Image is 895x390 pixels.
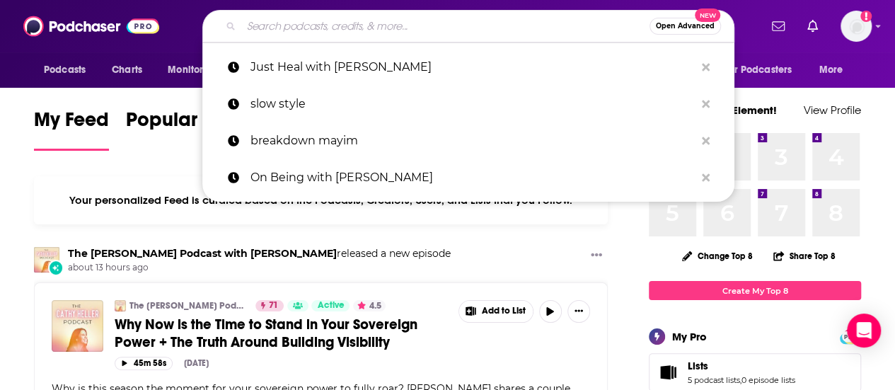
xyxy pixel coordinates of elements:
button: open menu [34,57,104,84]
span: about 13 hours ago [68,262,451,274]
img: The Cathy Heller Podcast with Cathy Heller [115,300,126,311]
p: On Being with Krista Tippett [250,159,695,196]
a: My Feed [34,108,109,151]
button: open menu [715,57,812,84]
span: For Podcasters [724,60,792,80]
span: New [695,8,720,22]
a: slow style [202,86,734,122]
a: 0 episode lists [741,375,795,385]
div: Search podcasts, credits, & more... [202,10,734,42]
button: Show More Button [567,300,590,323]
a: 71 [255,300,284,311]
a: Charts [103,57,151,84]
button: Open AdvancedNew [649,18,721,35]
span: Lists [688,360,708,372]
h3: released a new episode [68,247,451,260]
img: Why Now is the Time to Stand in Your Sovereign Power + The Truth Around Building Visibility [52,300,103,352]
img: The Cathy Heller Podcast with Cathy Heller [34,247,59,273]
svg: Add a profile image [860,11,872,22]
button: Show profile menu [841,11,872,42]
span: Logged in as SimonElement [841,11,872,42]
span: Why Now is the Time to Stand in Your Sovereign Power + The Truth Around Building Visibility [115,316,417,351]
a: PRO [842,331,859,341]
span: , [740,375,741,385]
a: Show notifications dropdown [802,14,824,38]
span: Podcasts [44,60,86,80]
a: Active [311,300,350,311]
span: Charts [112,60,142,80]
a: Popular Feed [126,108,246,151]
span: Monitoring [168,60,218,80]
span: PRO [842,331,859,342]
a: The Cathy Heller Podcast with Cathy Heller [68,247,337,260]
p: breakdown mayim [250,122,695,159]
a: The [PERSON_NAME] Podcast with [PERSON_NAME] [129,300,246,311]
a: breakdown mayim [202,122,734,159]
button: Change Top 8 [674,247,761,265]
a: Lists [688,360,795,372]
p: Just Heal with Dr Jay [250,49,695,86]
a: Lists [654,362,682,382]
span: Open Advanced [656,23,715,30]
button: Show More Button [585,247,608,265]
div: My Pro [672,330,707,343]
span: Active [317,299,344,313]
img: Podchaser - Follow, Share and Rate Podcasts [23,13,159,40]
div: Your personalized Feed is curated based on the Podcasts, Creators, Users, and Lists that you Follow. [34,176,608,224]
span: My Feed [34,108,109,140]
button: open menu [158,57,236,84]
div: New Episode [48,260,64,275]
a: Create My Top 8 [649,281,861,300]
div: Open Intercom Messenger [847,314,881,348]
button: open menu [809,57,861,84]
button: Show More Button [459,301,533,322]
button: Share Top 8 [773,242,836,270]
p: slow style [250,86,695,122]
input: Search podcasts, credits, & more... [241,15,649,38]
div: [DATE] [184,358,209,368]
span: Popular Feed [126,108,246,140]
a: Why Now is the Time to Stand in Your Sovereign Power + The Truth Around Building Visibility [115,316,449,351]
a: Show notifications dropdown [766,14,790,38]
button: 45m 58s [115,357,173,370]
a: 5 podcast lists [688,375,740,385]
a: Just Heal with [PERSON_NAME] [202,49,734,86]
span: 71 [269,299,278,313]
span: Add to List [482,306,526,316]
a: View Profile [804,103,861,117]
a: On Being with [PERSON_NAME] [202,159,734,196]
span: More [819,60,843,80]
button: 4.5 [353,300,386,311]
img: User Profile [841,11,872,42]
